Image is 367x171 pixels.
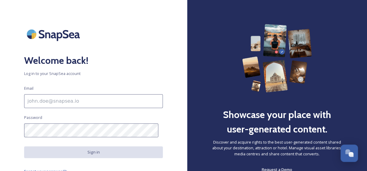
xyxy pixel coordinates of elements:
button: Open Chat [340,145,358,162]
h2: Welcome back! [24,53,163,68]
span: Password [24,115,42,120]
button: Sign in [24,146,163,158]
span: Log in to your SnapSea account [24,71,163,76]
span: Discover and acquire rights to the best user-generated content shared about your destination, att... [211,139,343,157]
input: john.doe@snapsea.io [24,94,163,108]
img: 63b42ca75bacad526042e722_Group%20154-p-800.png [242,24,312,92]
h2: Showcase your place with user-generated content. [211,107,343,136]
img: SnapSea Logo [24,24,84,44]
span: Email [24,85,33,91]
